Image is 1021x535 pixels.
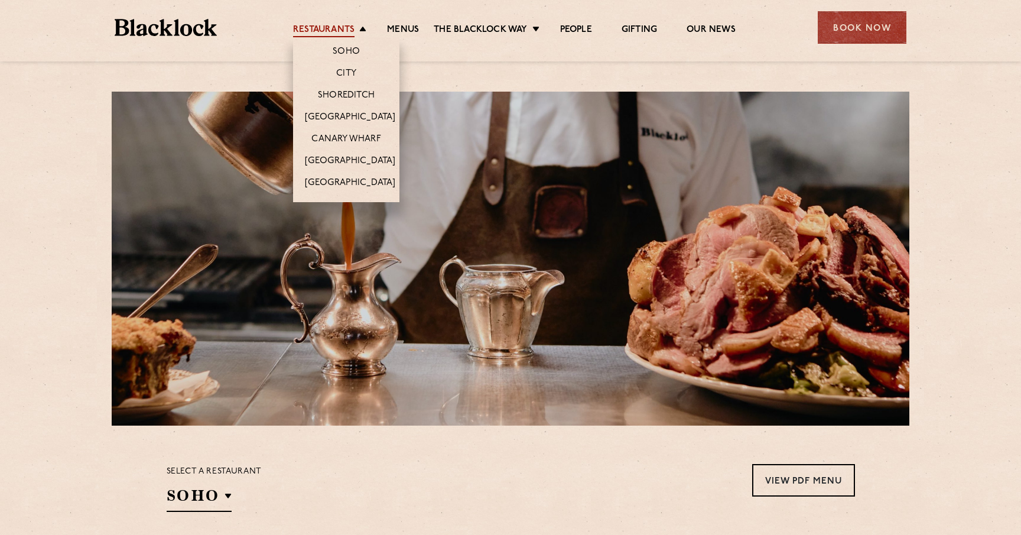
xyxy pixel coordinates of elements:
[333,46,360,59] a: Soho
[560,24,592,37] a: People
[336,68,356,81] a: City
[752,464,855,497] a: View PDF Menu
[305,177,395,190] a: [GEOGRAPHIC_DATA]
[818,11,906,44] div: Book Now
[167,485,232,512] h2: SOHO
[305,112,395,125] a: [GEOGRAPHIC_DATA]
[434,24,527,37] a: The Blacklock Way
[387,24,419,37] a: Menus
[687,24,736,37] a: Our News
[622,24,657,37] a: Gifting
[311,134,381,147] a: Canary Wharf
[293,24,355,37] a: Restaurants
[318,90,375,103] a: Shoreditch
[167,464,262,479] p: Select a restaurant
[305,155,395,168] a: [GEOGRAPHIC_DATA]
[115,19,217,36] img: BL_Textured_Logo-footer-cropped.svg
